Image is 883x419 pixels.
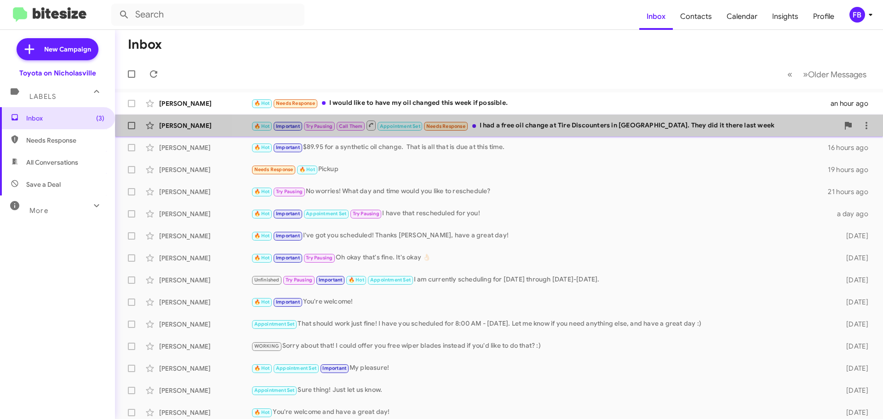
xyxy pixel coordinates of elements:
[319,277,343,283] span: Important
[299,166,315,172] span: 🔥 Hot
[254,299,270,305] span: 🔥 Hot
[159,342,251,351] div: [PERSON_NAME]
[254,100,270,106] span: 🔥 Hot
[339,123,363,129] span: Call Them
[159,276,251,285] div: [PERSON_NAME]
[251,142,828,153] div: $89.95 for a synthetic oil change. That is all that is due at this time.
[159,408,251,417] div: [PERSON_NAME]
[29,92,56,101] span: Labels
[254,343,279,349] span: WORKING
[831,276,876,285] div: [DATE]
[831,99,876,108] div: an hour ago
[831,342,876,351] div: [DATE]
[26,114,104,123] span: Inbox
[306,123,333,129] span: Try Pausing
[831,386,876,395] div: [DATE]
[251,164,828,175] div: Pickup
[831,408,876,417] div: [DATE]
[276,189,303,195] span: Try Pausing
[782,65,872,84] nav: Page navigation example
[276,144,300,150] span: Important
[251,407,831,418] div: You're welcome and have a great day!
[251,341,831,351] div: Sorry about that! I could offer you free wiper blades instead if you'd like to do that? :)
[251,253,831,263] div: Oh okay that's fine. It's okay 👌🏻
[251,208,831,219] div: I have that rescheduled for you!
[276,211,300,217] span: Important
[254,387,295,393] span: Appointment Set
[831,320,876,329] div: [DATE]
[828,165,876,174] div: 19 hours ago
[159,253,251,263] div: [PERSON_NAME]
[29,207,48,215] span: More
[322,365,346,371] span: Important
[797,65,872,84] button: Next
[26,136,104,145] span: Needs Response
[159,121,251,130] div: [PERSON_NAME]
[349,277,364,283] span: 🔥 Hot
[426,123,465,129] span: Needs Response
[159,209,251,218] div: [PERSON_NAME]
[254,321,295,327] span: Appointment Set
[306,211,346,217] span: Appointment Set
[159,386,251,395] div: [PERSON_NAME]
[276,123,300,129] span: Important
[96,114,104,123] span: (3)
[254,365,270,371] span: 🔥 Hot
[254,233,270,239] span: 🔥 Hot
[251,98,831,109] div: I would like to have my oil changed this week if possible.
[254,189,270,195] span: 🔥 Hot
[159,99,251,108] div: [PERSON_NAME]
[17,38,98,60] a: New Campaign
[276,365,316,371] span: Appointment Set
[254,277,280,283] span: Unfinished
[44,45,91,54] span: New Campaign
[828,143,876,152] div: 16 hours ago
[251,120,839,131] div: I had a free oil change at Tire Discounters in [GEOGRAPHIC_DATA]. They did it there last week
[159,187,251,196] div: [PERSON_NAME]
[828,187,876,196] div: 21 hours ago
[254,123,270,129] span: 🔥 Hot
[806,3,842,30] a: Profile
[251,230,831,241] div: I've got you scheduled! Thanks [PERSON_NAME], have a great day!
[251,363,831,373] div: My pleasure!
[831,298,876,307] div: [DATE]
[254,409,270,415] span: 🔥 Hot
[159,364,251,373] div: [PERSON_NAME]
[251,186,828,197] div: No worries! What day and time would you like to reschedule?
[849,7,865,23] div: FB
[276,299,300,305] span: Important
[254,211,270,217] span: 🔥 Hot
[159,165,251,174] div: [PERSON_NAME]
[276,100,315,106] span: Needs Response
[26,158,78,167] span: All Conversations
[128,37,162,52] h1: Inbox
[251,385,831,396] div: Sure thing! Just let us know.
[254,166,293,172] span: Needs Response
[782,65,798,84] button: Previous
[831,209,876,218] div: a day ago
[251,297,831,307] div: You're welcome!
[639,3,673,30] a: Inbox
[254,255,270,261] span: 🔥 Hot
[719,3,765,30] a: Calendar
[111,4,304,26] input: Search
[831,253,876,263] div: [DATE]
[787,69,792,80] span: «
[159,143,251,152] div: [PERSON_NAME]
[765,3,806,30] a: Insights
[673,3,719,30] a: Contacts
[808,69,866,80] span: Older Messages
[353,211,379,217] span: Try Pausing
[251,319,831,329] div: That should work just fine! I have you scheduled for 8:00 AM - [DATE]. Let me know if you need an...
[306,255,333,261] span: Try Pausing
[159,320,251,329] div: [PERSON_NAME]
[26,180,61,189] span: Save a Deal
[251,275,831,285] div: I am currently scheduling for [DATE] through [DATE]-[DATE].
[831,364,876,373] div: [DATE]
[254,144,270,150] span: 🔥 Hot
[842,7,873,23] button: FB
